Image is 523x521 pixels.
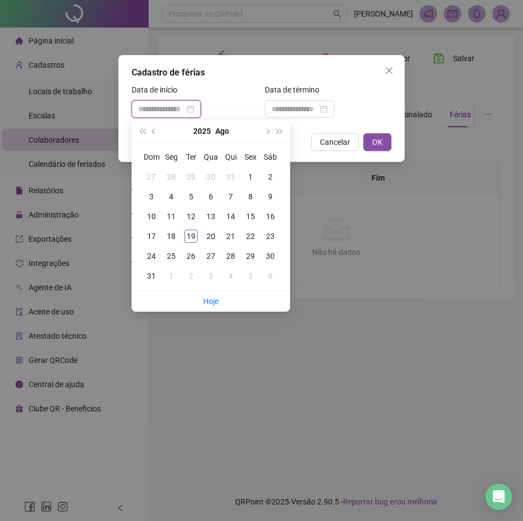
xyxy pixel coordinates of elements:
[141,246,161,266] td: 2025-08-24
[241,147,260,167] th: Sex
[201,266,221,286] td: 2025-09-03
[148,120,160,142] button: prev-year
[201,167,221,187] td: 2025-07-30
[161,207,181,226] td: 2025-08-11
[264,269,277,283] div: 6
[260,266,280,286] td: 2025-09-06
[244,269,257,283] div: 5
[486,484,512,510] div: Open Intercom Messenger
[132,66,391,79] div: Cadastro de férias
[244,249,257,263] div: 29
[203,297,219,306] a: Hoje
[165,190,178,203] div: 4
[145,249,158,263] div: 24
[204,230,217,243] div: 20
[145,190,158,203] div: 3
[181,167,201,187] td: 2025-07-29
[161,226,181,246] td: 2025-08-18
[380,62,398,79] button: Close
[221,167,241,187] td: 2025-07-31
[161,187,181,207] td: 2025-08-04
[161,246,181,266] td: 2025-08-25
[141,207,161,226] td: 2025-08-10
[224,190,237,203] div: 7
[165,230,178,243] div: 18
[221,187,241,207] td: 2025-08-07
[184,170,198,183] div: 29
[145,170,158,183] div: 27
[161,266,181,286] td: 2025-09-01
[145,210,158,223] div: 10
[221,207,241,226] td: 2025-08-14
[141,167,161,187] td: 2025-07-27
[244,170,257,183] div: 1
[264,230,277,243] div: 23
[241,167,260,187] td: 2025-08-01
[221,266,241,286] td: 2025-09-04
[260,187,280,207] td: 2025-08-09
[241,226,260,246] td: 2025-08-22
[260,246,280,266] td: 2025-08-30
[264,190,277,203] div: 9
[201,207,221,226] td: 2025-08-13
[363,133,391,151] button: OK
[161,147,181,167] th: Seg
[161,167,181,187] td: 2025-07-28
[201,246,221,266] td: 2025-08-27
[264,249,277,263] div: 30
[132,84,184,96] label: Data de início
[224,249,237,263] div: 28
[165,269,178,283] div: 1
[264,210,277,223] div: 16
[184,269,198,283] div: 2
[181,207,201,226] td: 2025-08-12
[204,249,217,263] div: 27
[215,120,229,142] button: month panel
[261,120,273,142] button: next-year
[141,187,161,207] td: 2025-08-03
[145,269,158,283] div: 31
[221,246,241,266] td: 2025-08-28
[241,207,260,226] td: 2025-08-15
[165,210,178,223] div: 11
[241,246,260,266] td: 2025-08-29
[184,230,198,243] div: 19
[224,269,237,283] div: 4
[311,133,359,151] button: Cancelar
[372,136,383,148] span: OK
[260,147,280,167] th: Sáb
[181,147,201,167] th: Ter
[244,210,257,223] div: 15
[201,187,221,207] td: 2025-08-06
[274,120,286,142] button: super-next-year
[141,266,161,286] td: 2025-08-31
[184,210,198,223] div: 12
[165,170,178,183] div: 28
[141,226,161,246] td: 2025-08-17
[241,187,260,207] td: 2025-08-08
[181,226,201,246] td: 2025-08-19
[201,226,221,246] td: 2025-08-20
[221,226,241,246] td: 2025-08-21
[204,170,217,183] div: 30
[224,210,237,223] div: 14
[244,230,257,243] div: 22
[181,246,201,266] td: 2025-08-26
[264,170,277,183] div: 2
[184,249,198,263] div: 26
[221,147,241,167] th: Qui
[204,210,217,223] div: 13
[260,207,280,226] td: 2025-08-16
[241,266,260,286] td: 2025-09-05
[260,167,280,187] td: 2025-08-02
[224,170,237,183] div: 31
[201,147,221,167] th: Qua
[260,226,280,246] td: 2025-08-23
[385,66,394,75] span: close
[204,269,217,283] div: 3
[193,120,211,142] button: year panel
[224,230,237,243] div: 21
[184,190,198,203] div: 5
[265,84,326,96] label: Data de término
[165,249,178,263] div: 25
